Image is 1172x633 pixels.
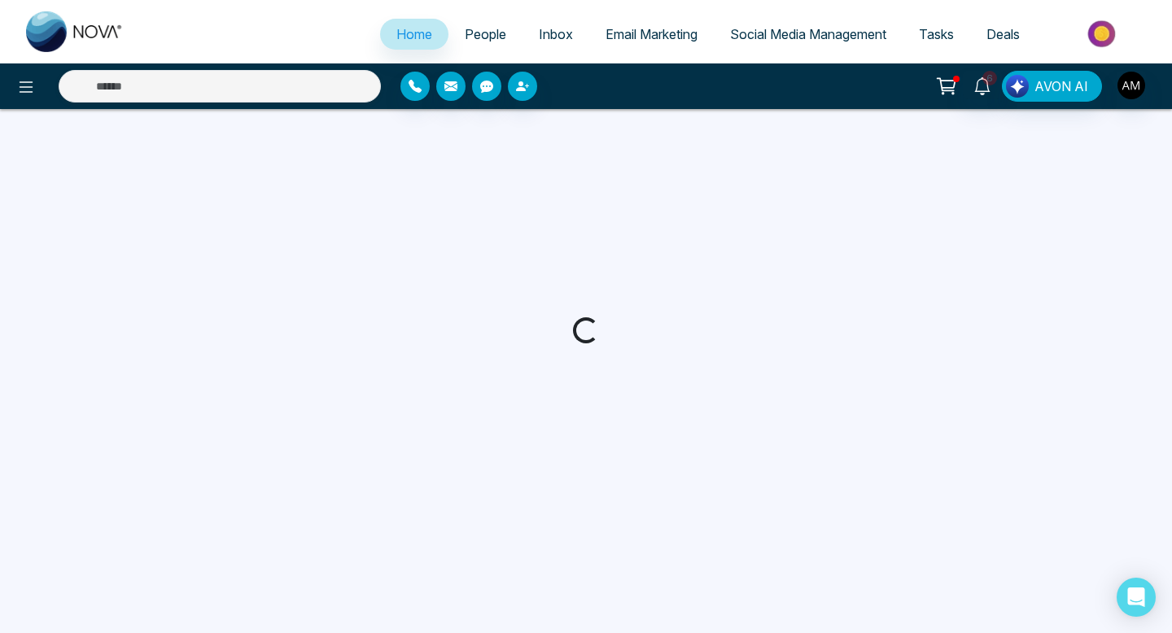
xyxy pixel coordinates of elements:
[982,71,997,85] span: 6
[539,26,573,42] span: Inbox
[26,11,124,52] img: Nova CRM Logo
[448,19,523,50] a: People
[523,19,589,50] a: Inbox
[589,19,714,50] a: Email Marketing
[963,71,1002,99] a: 6
[606,26,698,42] span: Email Marketing
[730,26,886,42] span: Social Media Management
[1002,71,1102,102] button: AVON AI
[970,19,1036,50] a: Deals
[1117,72,1145,99] img: User Avatar
[1117,578,1156,617] div: Open Intercom Messenger
[714,19,903,50] a: Social Media Management
[1006,75,1029,98] img: Lead Flow
[396,26,432,42] span: Home
[986,26,1020,42] span: Deals
[380,19,448,50] a: Home
[1044,15,1162,52] img: Market-place.gif
[465,26,506,42] span: People
[1034,76,1088,96] span: AVON AI
[903,19,970,50] a: Tasks
[919,26,954,42] span: Tasks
